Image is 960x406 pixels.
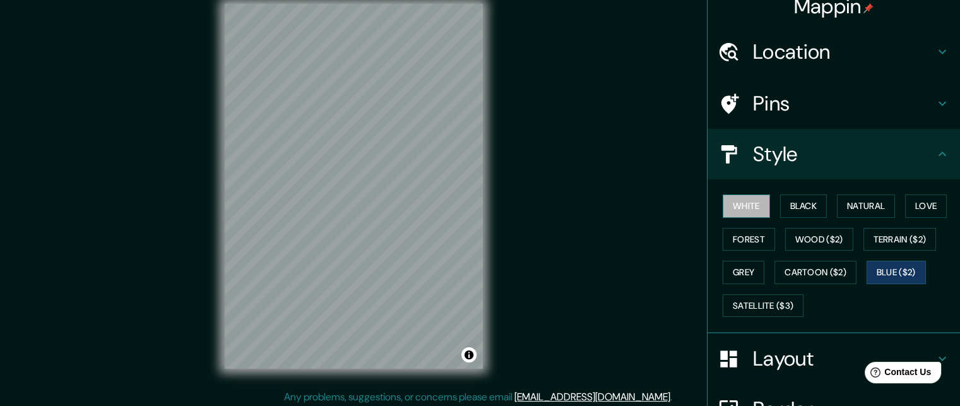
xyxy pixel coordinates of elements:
button: Blue ($2) [867,261,926,284]
button: Wood ($2) [785,228,853,251]
button: White [723,194,770,218]
div: . [674,390,677,405]
button: Toggle attribution [461,347,477,362]
button: Love [905,194,947,218]
div: Style [708,129,960,179]
h4: Pins [753,91,935,116]
h4: Style [753,141,935,167]
h4: Layout [753,346,935,371]
p: Any problems, suggestions, or concerns please email . [284,390,672,405]
div: . [672,390,674,405]
div: Pins [708,78,960,129]
button: Forest [723,228,775,251]
iframe: Help widget launcher [848,357,946,392]
button: Terrain ($2) [863,228,937,251]
div: Layout [708,333,960,384]
button: Natural [837,194,895,218]
button: Satellite ($3) [723,294,803,318]
button: Cartoon ($2) [774,261,856,284]
a: [EMAIL_ADDRESS][DOMAIN_NAME] [514,390,670,403]
div: Location [708,27,960,77]
h4: Location [753,39,935,64]
canvas: Map [225,4,483,369]
button: Black [780,194,827,218]
button: Grey [723,261,764,284]
img: pin-icon.png [863,3,874,13]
